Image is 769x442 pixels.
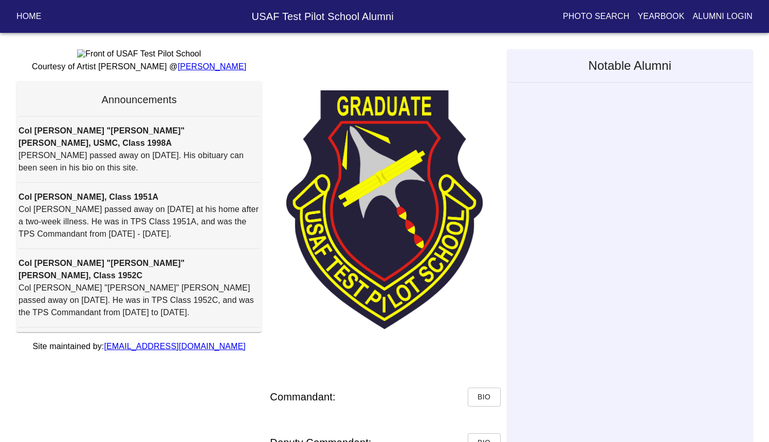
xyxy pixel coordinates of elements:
[19,193,158,201] strong: Col [PERSON_NAME], Class 1951A
[77,49,201,59] img: Front of USAF Test Pilot School
[19,149,260,174] p: [PERSON_NAME] passed away on [DATE]. His obituary can been seen in his bio on this site.
[476,391,492,403] span: Bio
[286,90,483,329] img: TPS Patch
[689,7,757,26] button: Alumni Login
[693,10,753,23] p: Alumni Login
[19,282,260,319] p: Col [PERSON_NAME] "[PERSON_NAME]" [PERSON_NAME] passed away on [DATE]. He was in TPS Class 1952C,...
[637,10,684,23] p: Yearbook
[19,126,185,147] strong: Col [PERSON_NAME] "[PERSON_NAME]" [PERSON_NAME], USMC, Class 1998A
[270,389,335,405] h6: Commandant:
[120,8,526,25] h6: USAF Test Pilot School Alumni
[16,10,42,23] p: Home
[19,259,185,280] strong: Col [PERSON_NAME] "[PERSON_NAME]" [PERSON_NAME], Class 1952C
[19,203,260,240] p: Col [PERSON_NAME] passed away on [DATE] at his home after a two-week illness. He was in TPS Class...
[178,62,247,71] a: [PERSON_NAME]
[12,7,46,26] button: Home
[19,91,260,108] h6: Announcements
[16,61,262,73] p: Courtesy of Artist [PERSON_NAME] @
[104,342,245,351] a: [EMAIL_ADDRESS][DOMAIN_NAME]
[507,49,753,82] h5: Notable Alumni
[16,340,262,353] p: Site maintained by:
[563,10,630,23] p: Photo Search
[559,7,634,26] button: Photo Search
[633,7,688,26] button: Yearbook
[468,388,501,407] button: Bio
